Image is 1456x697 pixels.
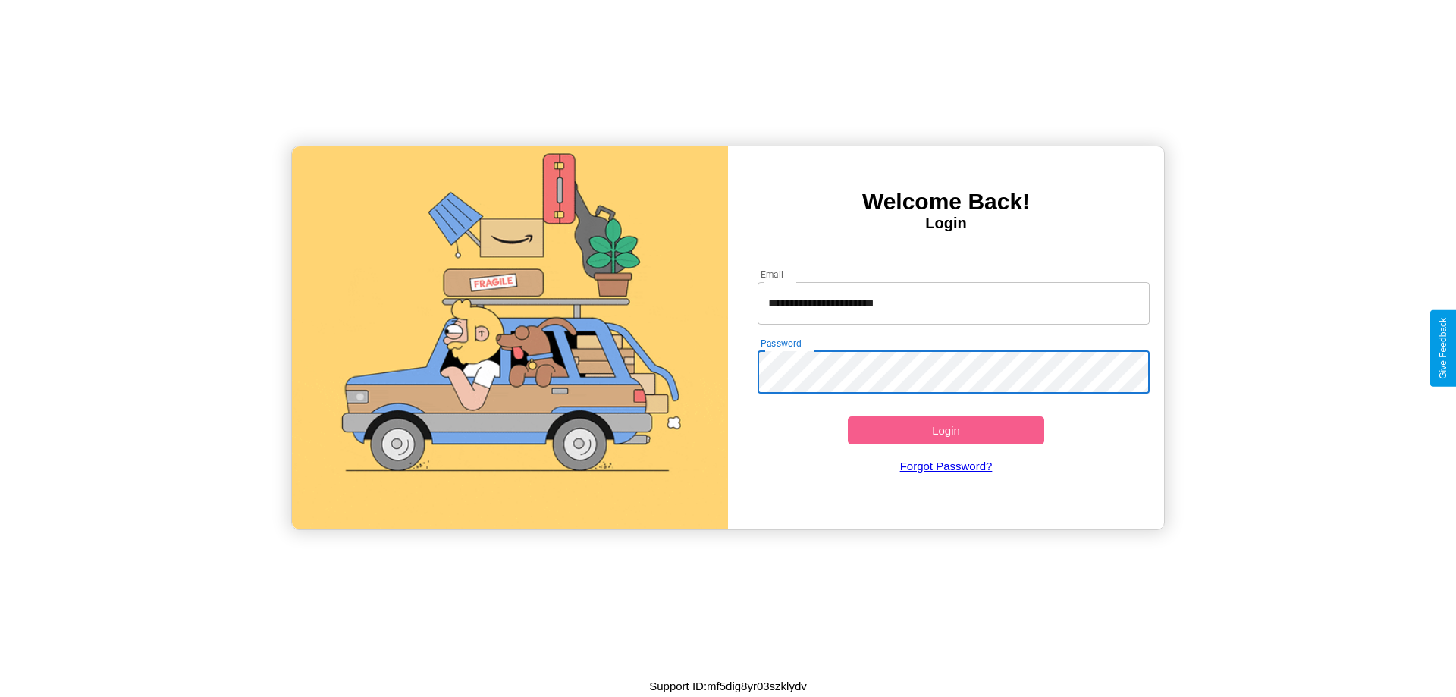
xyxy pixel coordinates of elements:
h4: Login [728,215,1164,232]
label: Password [761,337,801,350]
div: Give Feedback [1438,318,1448,379]
img: gif [292,146,728,529]
h3: Welcome Back! [728,189,1164,215]
a: Forgot Password? [750,444,1143,488]
p: Support ID: mf5dig8yr03szklydv [649,676,807,696]
button: Login [848,416,1044,444]
label: Email [761,268,784,281]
